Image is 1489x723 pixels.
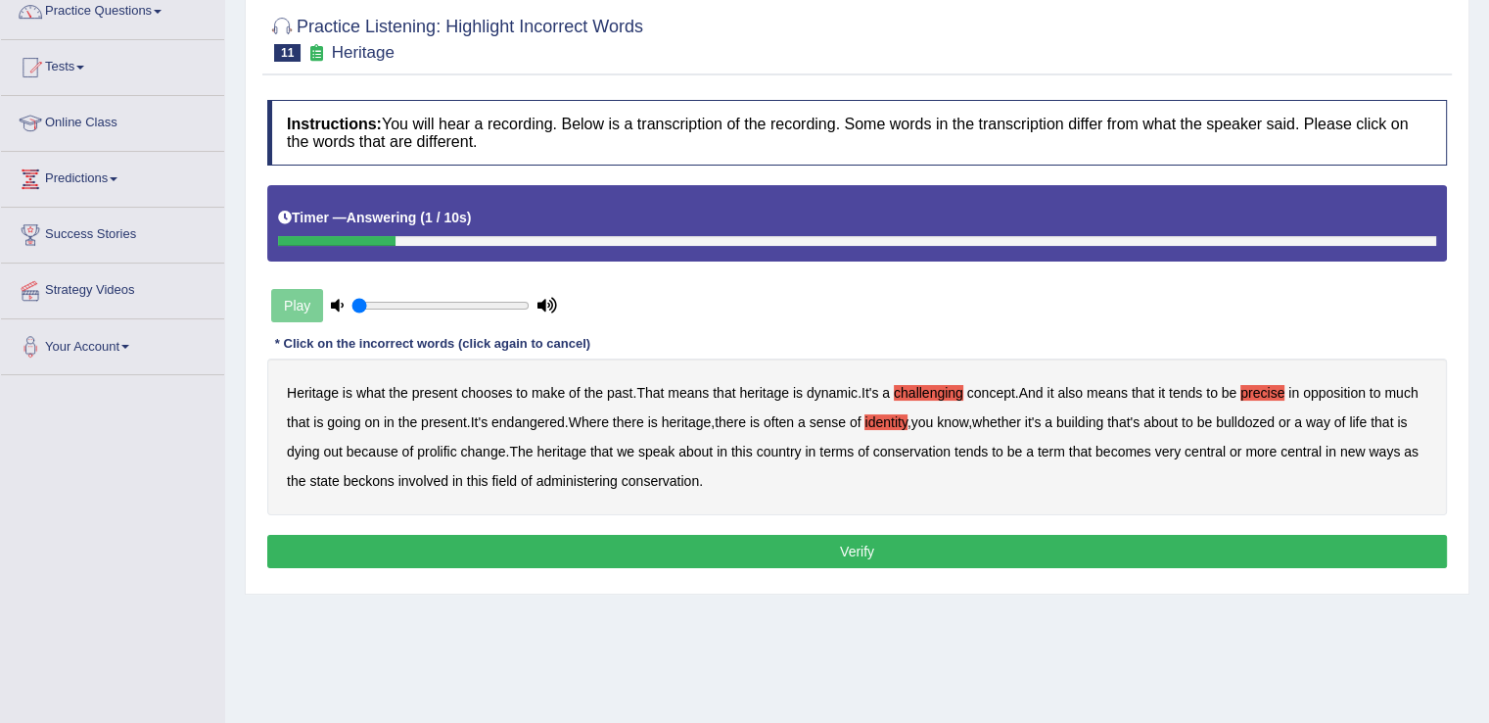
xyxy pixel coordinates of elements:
b: to [1182,414,1193,430]
b: tends [954,444,988,459]
b: central [1280,444,1322,459]
b: opposition [1303,385,1366,401]
b: building [1056,414,1103,430]
b: to [516,385,528,401]
b: in [452,473,463,489]
div: . . . . . , , , . . [267,359,1447,515]
b: or [1279,414,1290,430]
b: is [750,414,760,430]
b: involved [398,473,448,489]
b: dying [287,444,319,459]
b: as [1404,444,1419,459]
b: that [287,414,309,430]
b: a [798,414,806,430]
b: state [309,473,339,489]
b: in [384,414,395,430]
b: prolific [417,444,456,459]
b: country [757,444,802,459]
b: very [1155,444,1181,459]
b: that [713,385,735,401]
b: in [1326,444,1336,459]
b: of [858,444,869,459]
b: that [1371,414,1393,430]
b: the [584,385,603,401]
b: is [1397,414,1407,430]
b: to [992,444,1003,459]
b: on [364,414,380,430]
b: conservation [873,444,951,459]
a: Success Stories [1,208,224,257]
b: tends [1169,385,1202,401]
b: endangered [491,414,565,430]
b: is [343,385,352,401]
b: And [1019,385,1044,401]
b: that [590,444,613,459]
b: in [717,444,727,459]
b: ( [420,210,425,225]
b: central [1185,444,1226,459]
b: present [412,385,458,401]
a: Strategy Videos [1,264,224,313]
b: you [911,414,934,430]
b: of [1334,414,1346,430]
a: Online Class [1,96,224,145]
b: be [1007,444,1023,459]
b: out [323,444,342,459]
b: there [715,414,746,430]
b: means [668,385,709,401]
b: whether [972,414,1021,430]
b: It's [471,414,488,430]
b: dynamic [807,385,858,401]
b: speak [638,444,675,459]
b: also [1057,385,1083,401]
b: administering [536,473,618,489]
b: going [327,414,360,430]
b: precise [1240,385,1284,401]
b: Instructions: [287,116,382,132]
b: conservation [622,473,699,489]
a: Predictions [1,152,224,201]
b: it [1047,385,1053,401]
b: 1 / 10s [425,210,467,225]
b: identity [864,414,907,430]
b: of [569,385,581,401]
b: it's [1025,414,1042,430]
b: is [313,414,323,430]
b: a [882,385,890,401]
b: to [1206,385,1218,401]
b: the [287,473,305,489]
b: That [636,385,664,401]
b: much [1384,385,1418,401]
b: way [1306,414,1330,430]
b: a [1045,414,1052,430]
b: to [1370,385,1381,401]
b: we [617,444,634,459]
b: present [421,414,467,430]
b: heritage [739,385,789,401]
a: Tests [1,40,224,89]
b: about [678,444,713,459]
h5: Timer — [278,211,471,225]
b: of [402,444,414,459]
b: of [521,473,533,489]
b: field [491,473,517,489]
b: means [1087,385,1128,401]
a: Your Account [1,319,224,368]
b: heritage [662,414,712,430]
b: in [1288,385,1299,401]
b: there [613,414,644,430]
b: terms [819,444,854,459]
b: heritage [536,444,586,459]
b: the [398,414,417,430]
h2: Practice Listening: Highlight Incorrect Words [267,13,643,62]
b: bulldozed [1216,414,1275,430]
b: ) [467,210,472,225]
b: in [805,444,815,459]
b: the [389,385,407,401]
h4: You will hear a recording. Below is a transcription of the recording. Some words in the transcrip... [267,100,1447,166]
b: that's [1107,414,1140,430]
b: sense [810,414,846,430]
b: about [1143,414,1178,430]
b: ways [1369,444,1400,459]
b: of [850,414,861,430]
